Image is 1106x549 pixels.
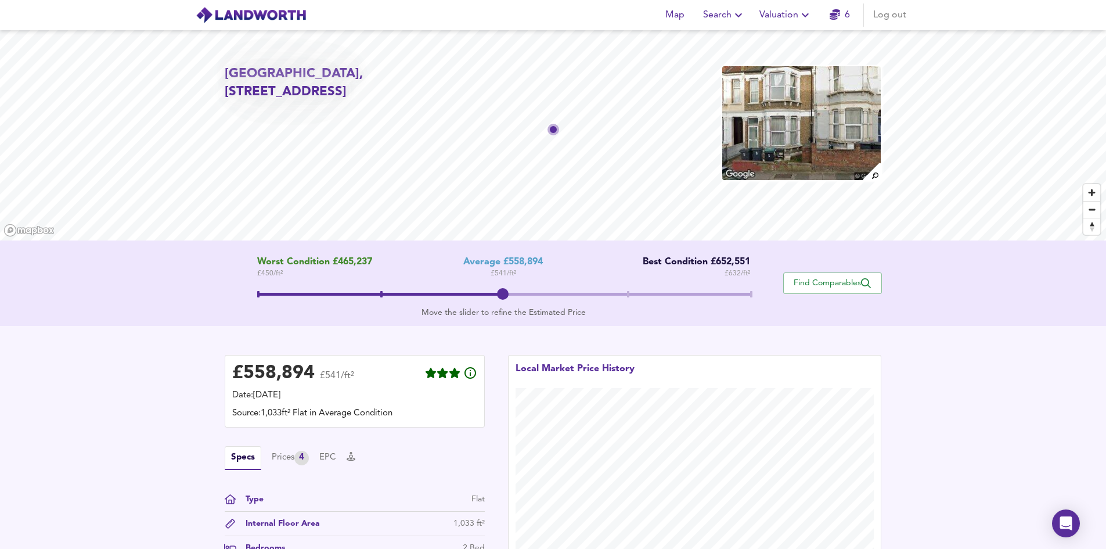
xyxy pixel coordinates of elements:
[272,451,309,465] div: Prices
[471,493,485,505] div: Flat
[759,7,812,23] span: Valuation
[725,268,750,279] span: £ 632 / ft²
[196,6,307,24] img: logo
[319,451,336,464] button: EPC
[463,257,543,268] div: Average £558,894
[236,518,320,530] div: Internal Floor Area
[491,268,516,279] span: £ 541 / ft²
[1083,201,1100,218] button: Zoom out
[516,363,635,388] div: Local Market Price History
[257,307,750,318] div: Move the slider to refine the Estimated Price
[294,451,309,465] div: 4
[453,518,485,530] div: 1,033 ft²
[232,389,477,402] div: Date: [DATE]
[869,3,911,27] button: Log out
[698,3,750,27] button: Search
[232,365,315,382] div: £ 558,894
[721,65,881,181] img: property
[783,272,882,294] button: Find Comparables
[862,162,882,182] img: search
[661,7,689,23] span: Map
[1083,184,1100,201] button: Zoom in
[873,7,906,23] span: Log out
[225,446,261,470] button: Specs
[755,3,817,27] button: Valuation
[3,224,55,237] a: Mapbox homepage
[236,493,264,505] div: Type
[790,278,876,289] span: Find Comparables
[657,3,694,27] button: Map
[830,7,850,23] a: 6
[703,7,745,23] span: Search
[634,257,750,268] div: Best Condition £652,551
[320,371,354,388] span: £541/ft²
[272,451,309,465] button: Prices4
[1052,509,1080,537] div: Open Intercom Messenger
[232,407,477,420] div: Source: 1,033ft² Flat in Average Condition
[1083,218,1100,235] button: Reset bearing to north
[257,268,372,279] span: £ 450 / ft²
[225,65,435,102] h2: [GEOGRAPHIC_DATA], [STREET_ADDRESS]
[257,257,372,268] span: Worst Condition £465,237
[822,3,859,27] button: 6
